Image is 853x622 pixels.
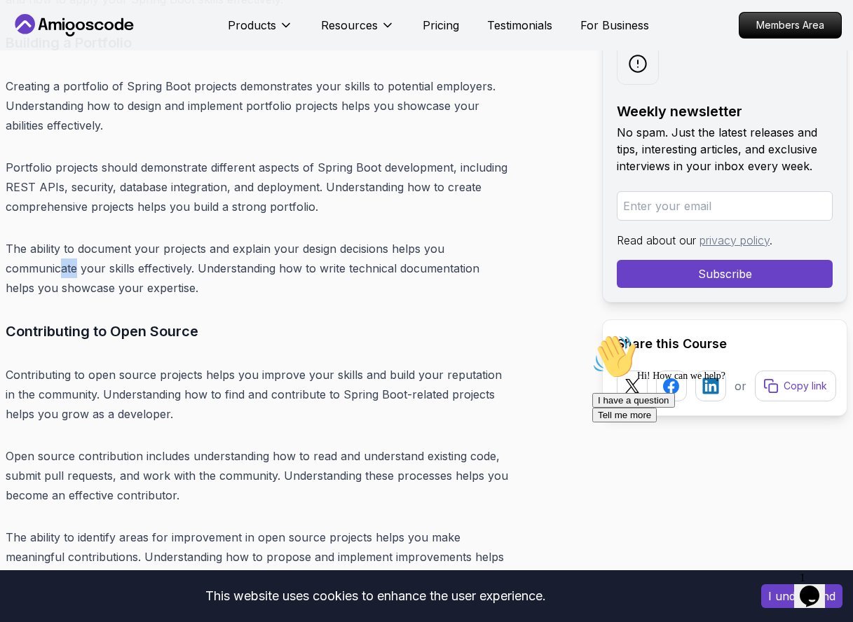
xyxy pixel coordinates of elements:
p: Open source contribution includes understanding how to read and understand existing code, submit ... [6,446,511,505]
p: The ability to document your projects and explain your design decisions helps you communicate you... [6,239,511,298]
h2: Weekly newsletter [617,102,833,121]
div: 👋Hi! How can we help?I have a questionTell me more [6,6,258,94]
span: Hi! How can we help? [6,42,139,53]
div: This website uses cookies to enhance the user experience. [11,581,740,611]
button: Products [228,17,293,45]
img: :wave: [6,6,50,50]
p: Resources [321,17,378,34]
a: privacy policy [700,233,770,247]
iframe: chat widget [794,566,839,608]
input: Enter your email [617,191,833,221]
p: Creating a portfolio of Spring Boot projects demonstrates your skills to potential employers. Und... [6,76,511,135]
p: Portfolio projects should demonstrate different aspects of Spring Boot development, including RES... [6,158,511,216]
button: Resources [321,17,395,45]
button: I have a question [6,64,88,79]
p: The ability to identify areas for improvement in open source projects helps you make meaningful c... [6,527,511,586]
button: Tell me more [6,79,70,94]
a: Testimonials [487,17,552,34]
p: No spam. Just the latest releases and tips, interesting articles, and exclusive interviews in you... [617,124,833,174]
button: Subscribe [617,260,833,288]
iframe: chat widget [587,329,839,559]
button: Accept cookies [761,584,842,608]
p: Read about our . [617,232,833,249]
p: Contributing to open source projects helps you improve your skills and build your reputation in t... [6,365,511,424]
a: Members Area [739,12,842,39]
p: Products [228,17,276,34]
h3: Contributing to Open Source [6,320,511,343]
p: Members Area [739,13,841,38]
a: Pricing [423,17,459,34]
a: For Business [580,17,649,34]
